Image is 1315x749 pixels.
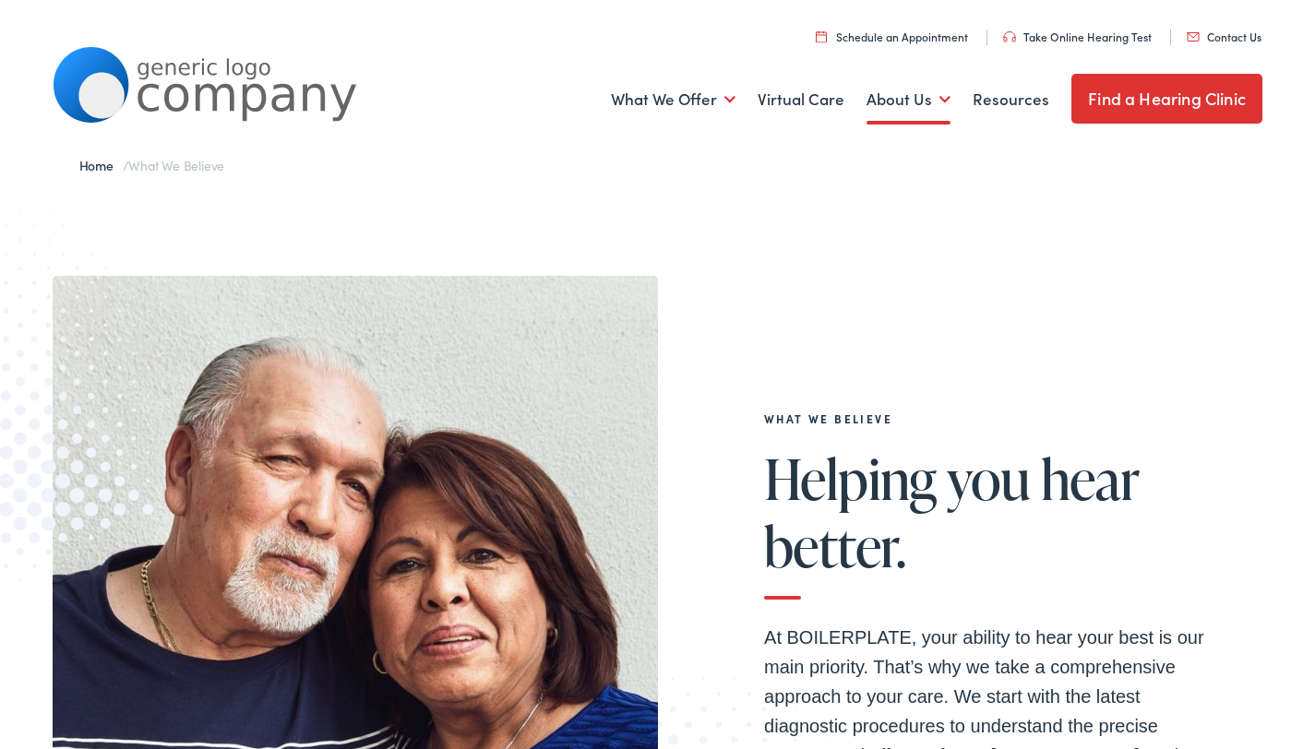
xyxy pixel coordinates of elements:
[816,29,968,44] a: Schedule an Appointment
[764,412,1207,425] h2: What We Believe
[816,30,827,42] img: utility icon
[867,65,950,134] a: About Us
[1071,74,1262,124] a: Find a Hearing Clinic
[764,516,906,577] span: better.
[1187,29,1261,44] a: Contact Us
[1003,29,1152,44] a: Take Online Hearing Test
[1041,448,1140,509] span: hear
[758,65,844,134] a: Virtual Care
[947,448,1030,509] span: you
[611,65,735,134] a: What We Offer
[1003,31,1016,42] img: utility icon
[764,448,937,509] span: Helping
[973,65,1049,134] a: Resources
[1187,32,1200,42] img: utility icon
